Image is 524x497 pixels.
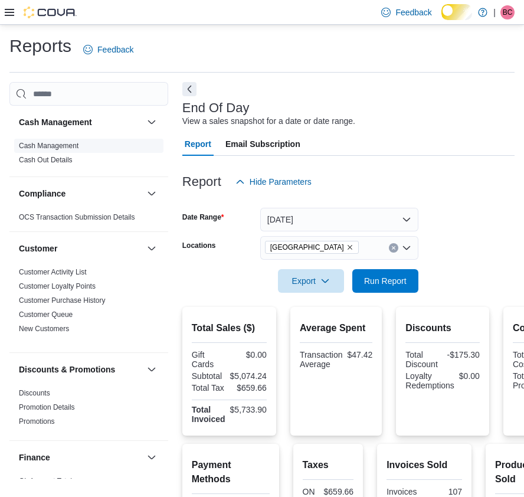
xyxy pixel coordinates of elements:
div: Discounts & Promotions [9,386,168,440]
div: $0.00 [231,350,267,359]
div: View a sales snapshot for a date or date range. [182,115,355,127]
button: Cash Management [145,115,159,129]
a: Customer Loyalty Points [19,282,96,290]
span: Hide Parameters [250,176,312,188]
button: Remove Wallaceburg from selection in this group [346,244,353,251]
h3: End Of Day [182,101,250,115]
label: Locations [182,241,216,250]
span: Customer Activity List [19,267,87,277]
button: Compliance [145,187,159,201]
h2: Invoices Sold [387,458,462,472]
h3: Finance [19,452,50,463]
div: $659.66 [324,487,354,496]
button: Customer [145,241,159,256]
div: Transaction Average [300,350,343,369]
a: Cash Out Details [19,156,73,164]
span: Discounts [19,388,50,398]
div: $0.00 [459,371,480,381]
div: -$175.30 [445,350,480,359]
a: OCS Transaction Submission Details [19,213,135,221]
div: Total Discount [405,350,440,369]
span: Dark Mode [441,20,442,21]
span: BC [503,5,513,19]
h2: Taxes [303,458,354,472]
div: Customer [9,265,168,352]
div: Cash Management [9,139,168,176]
h3: Cash Management [19,116,92,128]
h2: Payment Methods [192,458,270,486]
a: Customer Purchase History [19,296,106,305]
button: Export [278,269,344,293]
button: Clear input [389,243,398,253]
div: $659.66 [231,383,267,393]
span: OCS Transaction Submission Details [19,212,135,222]
h2: Total Sales ($) [192,321,267,335]
span: Feedback [97,44,133,55]
div: 107 [427,487,462,496]
div: Total Tax [192,383,227,393]
h3: Compliance [19,188,65,200]
button: Cash Management [19,116,142,128]
button: [DATE] [260,208,418,231]
span: Cash Management [19,141,78,151]
a: Feedback [376,1,436,24]
span: Run Report [364,275,407,287]
button: Finance [19,452,142,463]
a: Promotions [19,417,55,426]
div: $5,074.24 [230,371,267,381]
h3: Discounts & Promotions [19,364,115,375]
div: $5,733.90 [230,405,267,414]
div: Ben Clifford [500,5,515,19]
span: Customer Loyalty Points [19,282,96,291]
h3: Report [182,175,221,189]
p: | [493,5,496,19]
img: Cova [24,6,77,18]
input: Dark Mode [441,4,473,19]
a: Customer Activity List [19,268,87,276]
span: [GEOGRAPHIC_DATA] [270,241,344,253]
button: Finance [145,450,159,465]
button: Hide Parameters [231,170,316,194]
div: Gift Cards [192,350,227,369]
span: Wallaceburg [265,241,359,254]
a: New Customers [19,325,69,333]
button: Open list of options [402,243,411,253]
span: Export [285,269,337,293]
span: Promotion Details [19,403,75,412]
span: Cash Out Details [19,155,73,165]
h2: Discounts [405,321,480,335]
a: Cash Management [19,142,78,150]
a: Feedback [78,38,138,61]
div: $47.42 [348,350,373,359]
button: Discounts & Promotions [19,364,142,375]
button: Compliance [19,188,142,200]
button: Next [182,82,196,96]
a: Discounts [19,389,50,397]
span: Report [185,132,211,156]
button: Customer [19,243,142,254]
span: Promotions [19,417,55,426]
a: GL Account Totals [19,477,76,485]
label: Date Range [182,212,224,222]
h2: Average Spent [300,321,372,335]
span: Customer Purchase History [19,296,106,305]
a: Customer Queue [19,310,73,319]
div: Compliance [9,210,168,231]
span: Email Subscription [225,132,300,156]
h3: Customer [19,243,57,254]
button: Discounts & Promotions [145,362,159,377]
a: Promotion Details [19,403,75,411]
span: Customer Queue [19,310,73,319]
span: Feedback [395,6,431,18]
div: Subtotal [192,371,225,381]
div: Loyalty Redemptions [405,371,454,390]
span: GL Account Totals [19,476,76,486]
h1: Reports [9,34,71,58]
button: Run Report [352,269,418,293]
strong: Total Invoiced [192,405,225,424]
